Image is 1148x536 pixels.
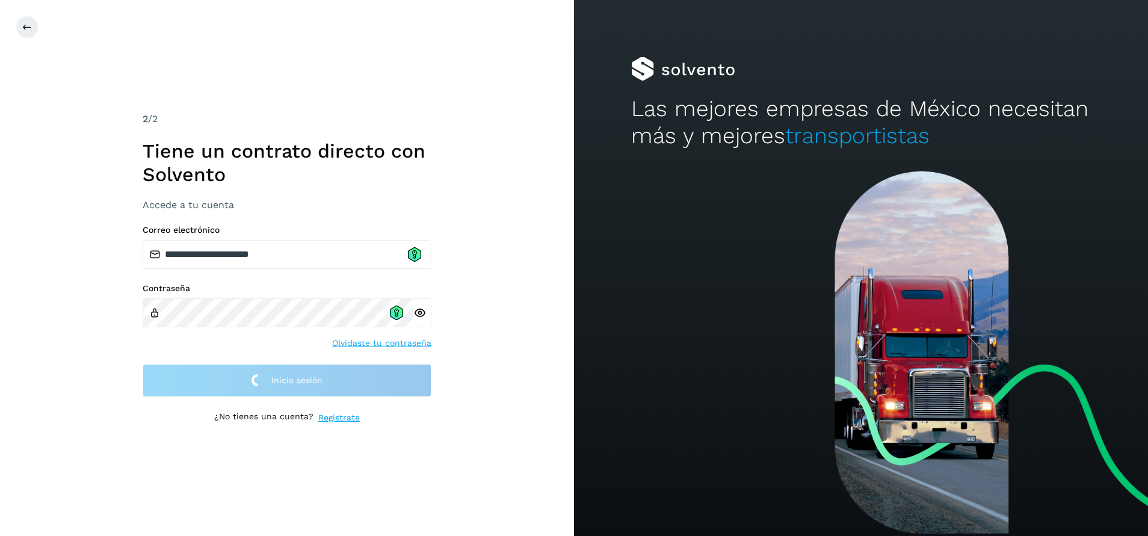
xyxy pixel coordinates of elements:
a: Regístrate [318,411,360,424]
button: Inicia sesión [143,364,431,397]
p: ¿No tienes una cuenta? [214,411,313,424]
span: 2 [143,113,148,125]
label: Contraseña [143,283,431,294]
div: /2 [143,112,431,126]
span: Inicia sesión [271,376,322,384]
label: Correo electrónico [143,225,431,235]
h1: Tiene un contrato directo con Solvento [143,140,431,186]
h2: Las mejores empresas de México necesitan más y mejores [631,96,1090,149]
h3: Accede a tu cuenta [143,199,431,211]
a: Olvidaste tu contraseña [332,337,431,350]
span: transportistas [785,123,930,149]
